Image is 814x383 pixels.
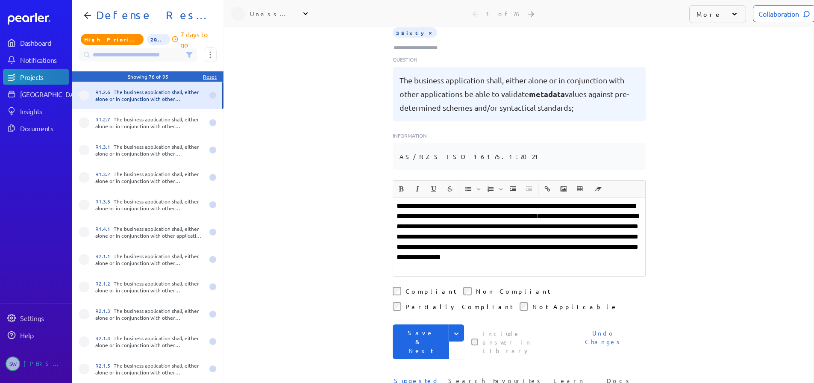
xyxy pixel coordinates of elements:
label: This checkbox controls whether your answer will be included in the Answer Library for future use [482,329,555,355]
input: This checkbox controls whether your answer will be included in the Answer Library for future use [471,339,478,345]
div: 1 of 76 [486,10,522,18]
a: Settings [3,310,69,326]
span: R2.1.2 [95,280,114,287]
span: R2.1.1 [95,253,114,259]
span: R1.3.2 [95,171,114,177]
div: Settings [20,314,68,322]
button: Underline [426,182,441,196]
button: Undo Changes [562,324,646,359]
span: R1.3.1 [95,143,114,150]
span: Strike through [442,182,458,196]
label: Partially Compliant [406,302,513,311]
span: metadata [529,89,565,99]
button: Expand [449,324,464,342]
div: Reset [203,73,217,80]
div: Documents [20,124,68,133]
span: Bold [394,182,409,196]
span: 3Sixty [393,27,437,38]
a: Notifications [3,52,69,68]
a: Help [3,327,69,343]
button: Insert link [540,182,555,196]
div: The business application shall, either alone or in conjunction with other applications, support i... [95,198,204,212]
button: Strike through [443,182,457,196]
button: Insert Unordered List [461,182,476,196]
div: Notifications [20,56,68,64]
button: Insert Image [556,182,571,196]
button: Save & Next [393,324,449,359]
a: Insights [3,103,69,119]
span: R2.1.5 [95,362,114,369]
div: The business application shall, either alone or in conjunction with other applications be able to... [95,253,204,266]
div: The business application shall, either alone or in conjunction with other applications support co... [95,116,204,130]
pre: AS/NZS ISO 16175.1:2021 [400,150,542,163]
button: Tag at index 0 with value 3Sixty focussed. Press backspace to remove [427,28,434,37]
button: Clear Formatting [591,182,605,196]
button: Insert Ordered List [483,182,498,196]
div: The business application shall, either alone or in conjunction with other application manage and ... [95,225,204,239]
a: [GEOGRAPHIC_DATA] [3,86,69,102]
div: Unassigned [250,9,293,18]
span: R1.2.6 [95,88,114,95]
div: Dashboard [20,38,68,47]
div: The business application shall, either alone or in conjunction with other applications retain key... [95,280,204,294]
a: Dashboard [3,35,69,50]
span: Priority [81,34,144,45]
div: Help [20,331,68,339]
div: The business application shall, either alone or in conjunction with other applications report on ... [95,362,204,376]
div: Showing 76 of 95 [128,73,168,80]
div: The business application shall, either alone or in conjunction with other applications store the ... [95,307,204,321]
button: Insert table [573,182,587,196]
input: Type here to add tags [393,44,446,52]
span: 20% of Questions Completed [147,34,170,45]
span: Decrease Indent [521,182,537,196]
pre: The business application shall, either alone or in conjunction with other applications be able to... [400,74,639,115]
a: SW[PERSON_NAME] [3,353,69,374]
span: Insert Ordered List [483,182,504,196]
button: Bold [394,182,408,196]
button: Increase Indent [505,182,520,196]
p: Information [393,132,646,139]
div: Insights [20,107,68,115]
a: Projects [3,69,69,85]
p: Question [393,56,646,63]
div: [PERSON_NAME] [24,356,66,371]
span: R1.3.3 [95,198,114,205]
span: Insert Unordered List [461,182,482,196]
div: The business application shall, either alone or in conjunction with other applications support do... [95,171,204,184]
span: Steve Whittington [6,356,20,371]
label: Non Compliant [476,287,550,295]
a: Dashboard [8,13,69,25]
button: Italic [410,182,425,196]
label: Not Applicable [532,302,618,311]
span: R1.2.7 [95,116,114,123]
label: Compliant [406,287,456,295]
span: R1.4.1 [95,225,114,232]
span: Undo Changes [572,329,635,355]
span: R2.1.3 [95,307,114,314]
div: The business application shall, either alone or in conjunction with other applications be able to... [95,143,204,157]
div: Projects [20,73,68,81]
div: The business application shall, either alone or in conjunction with other applications be able to... [95,88,204,102]
p: More [696,10,722,18]
h1: Defense Response 202509 [93,9,210,22]
div: The business application shall, either alone or in conjunction with other applications have the a... [95,335,204,348]
span: R2.1.4 [95,335,114,342]
span: Insert link [540,182,555,196]
div: [GEOGRAPHIC_DATA] [20,90,84,98]
span: Clear Formatting [591,182,606,196]
a: Documents [3,121,69,136]
p: 7 days to go [180,29,217,50]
